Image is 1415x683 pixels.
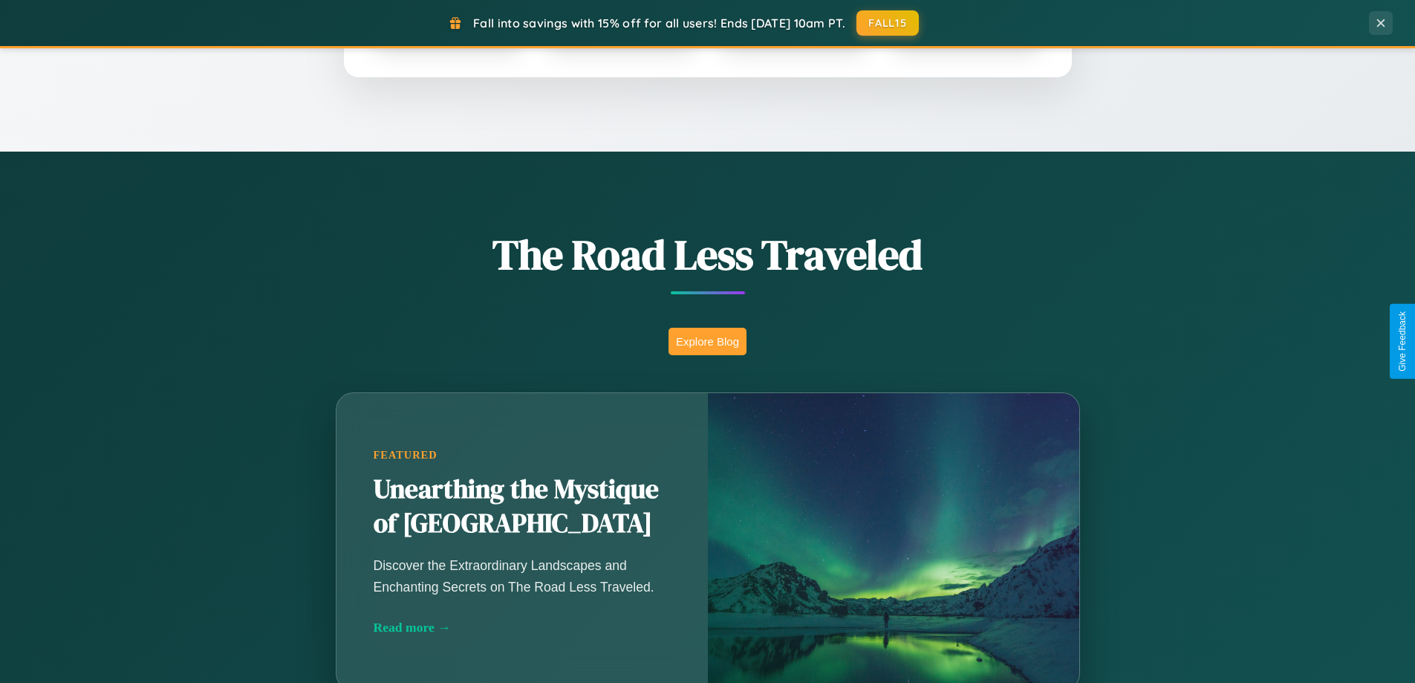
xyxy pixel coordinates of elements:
div: Read more → [374,620,671,635]
div: Give Feedback [1397,311,1408,372]
div: Featured [374,449,671,462]
button: Explore Blog [669,328,746,355]
button: FALL15 [856,10,919,36]
span: Fall into savings with 15% off for all users! Ends [DATE] 10am PT. [473,16,845,30]
h1: The Road Less Traveled [262,226,1154,283]
p: Discover the Extraordinary Landscapes and Enchanting Secrets on The Road Less Traveled. [374,555,671,597]
h2: Unearthing the Mystique of [GEOGRAPHIC_DATA] [374,473,671,541]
